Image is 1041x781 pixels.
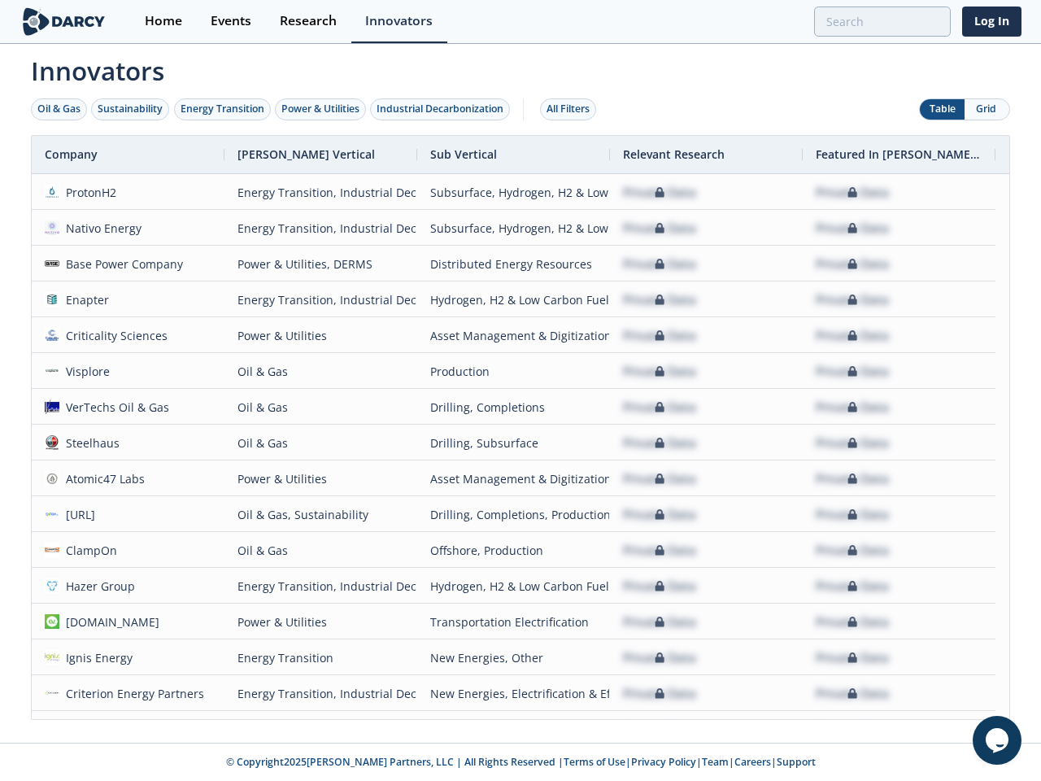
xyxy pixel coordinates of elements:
[237,390,404,425] div: Oil & Gas
[181,102,264,116] div: Energy Transition
[816,282,889,317] div: Private Data
[237,282,404,317] div: Energy Transition, Industrial Decarbonization
[59,211,142,246] div: Nativo Energy
[37,102,81,116] div: Oil & Gas
[623,676,696,711] div: Private Data
[45,292,59,307] img: 1610735133938-Enapter.png
[623,712,696,747] div: Private Data
[365,15,433,28] div: Innovators
[59,175,117,210] div: ProtonH2
[816,175,889,210] div: Private Data
[430,425,597,460] div: Drilling, Subsurface
[45,364,59,378] img: 66b7e4b5-dab1-4b3b-bacf-1989a15c082e
[59,533,118,568] div: ClampOn
[237,497,404,532] div: Oil & Gas, Sustainability
[237,712,404,747] div: Power & Utilities
[623,569,696,604] div: Private Data
[237,533,404,568] div: Oil & Gas
[45,471,59,486] img: 7ae5637c-d2e6-46e0-a460-825a80b343d2
[59,712,190,747] div: ClearVue Technologies
[623,211,696,246] div: Private Data
[237,175,404,210] div: Energy Transition, Industrial Decarbonization, Oil & Gas
[430,390,597,425] div: Drilling, Completions
[59,247,184,281] div: Base Power Company
[59,390,170,425] div: VerTechs Oil & Gas
[965,99,1009,120] button: Grid
[430,175,597,210] div: Subsurface, Hydrogen, H2 & Low Carbon Fuels
[816,146,982,162] span: Featured In [PERSON_NAME] Live
[777,755,816,769] a: Support
[45,328,59,343] img: f59c13b7-8146-4c0f-b540-69d0cf6e4c34
[623,247,696,281] div: Private Data
[623,497,696,532] div: Private Data
[564,755,625,769] a: Terms of Use
[816,318,889,353] div: Private Data
[962,7,1021,37] a: Log In
[237,318,404,353] div: Power & Utilities
[816,533,889,568] div: Private Data
[816,211,889,246] div: Private Data
[45,614,59,629] img: ev.energy.png
[59,461,146,496] div: Atomic47 Labs
[430,211,597,246] div: Subsurface, Hydrogen, H2 & Low Carbon Fuels
[377,102,503,116] div: Industrial Decarbonization
[237,425,404,460] div: Oil & Gas
[45,256,59,271] img: d90f63b1-a088-44e9-a846-ea9cce8d3e08
[920,99,965,120] button: Table
[45,399,59,414] img: 1613507502523-vertechs.jfif
[237,604,404,639] div: Power & Utilities
[59,425,120,460] div: Steelhaus
[45,578,59,593] img: 1636581572366-1529576642972%5B1%5D
[430,569,597,604] div: Hydrogen, H2 & Low Carbon Fuels
[59,354,111,389] div: Visplore
[623,282,696,317] div: Private Data
[430,497,597,532] div: Drilling, Completions, Production, Flaring
[370,98,510,120] button: Industrial Decarbonization
[430,533,597,568] div: Offshore, Production
[59,497,96,532] div: [URL]
[45,507,59,521] img: ea980f56-d14e-43ae-ac21-4d173c6edf7c
[45,650,59,665] img: 59eaa8b6-266c-4f1e-ba6f-ba1b6cf44420
[540,98,596,120] button: All Filters
[211,15,251,28] div: Events
[237,676,404,711] div: Energy Transition, Industrial Decarbonization
[816,461,889,496] div: Private Data
[430,354,597,389] div: Production
[734,755,771,769] a: Careers
[45,686,59,700] img: 1643292193689-CEP%2520Logo_PNG%5B1%5D.webp
[237,461,404,496] div: Power & Utilities
[237,146,375,162] span: [PERSON_NAME] Vertical
[31,98,87,120] button: Oil & Gas
[23,755,1018,770] p: © Copyright 2025 [PERSON_NAME] Partners, LLC | All Rights Reserved | | | | |
[98,102,163,116] div: Sustainability
[430,712,597,747] div: Distributed Energy Resources
[59,604,160,639] div: [DOMAIN_NAME]
[816,604,889,639] div: Private Data
[623,640,696,675] div: Private Data
[816,640,889,675] div: Private Data
[816,390,889,425] div: Private Data
[237,211,404,246] div: Energy Transition, Industrial Decarbonization, Oil & Gas
[45,185,59,199] img: 9c95c6f0-4dc2-42bd-b77a-e8faea8af569
[430,640,597,675] div: New Energies, Other
[623,461,696,496] div: Private Data
[623,318,696,353] div: Private Data
[631,755,696,769] a: Privacy Policy
[45,435,59,450] img: steelhausinc.com.png
[623,354,696,389] div: Private Data
[973,716,1025,765] iframe: chat widget
[702,755,729,769] a: Team
[430,146,497,162] span: Sub Vertical
[59,569,136,604] div: Hazer Group
[237,354,404,389] div: Oil & Gas
[430,318,597,353] div: Asset Management & Digitization
[623,604,696,639] div: Private Data
[45,146,98,162] span: Company
[816,247,889,281] div: Private Data
[430,604,597,639] div: Transportation Electrification
[59,282,110,317] div: Enapter
[623,146,725,162] span: Relevant Research
[59,640,133,675] div: Ignis Energy
[547,102,590,116] div: All Filters
[174,98,271,120] button: Energy Transition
